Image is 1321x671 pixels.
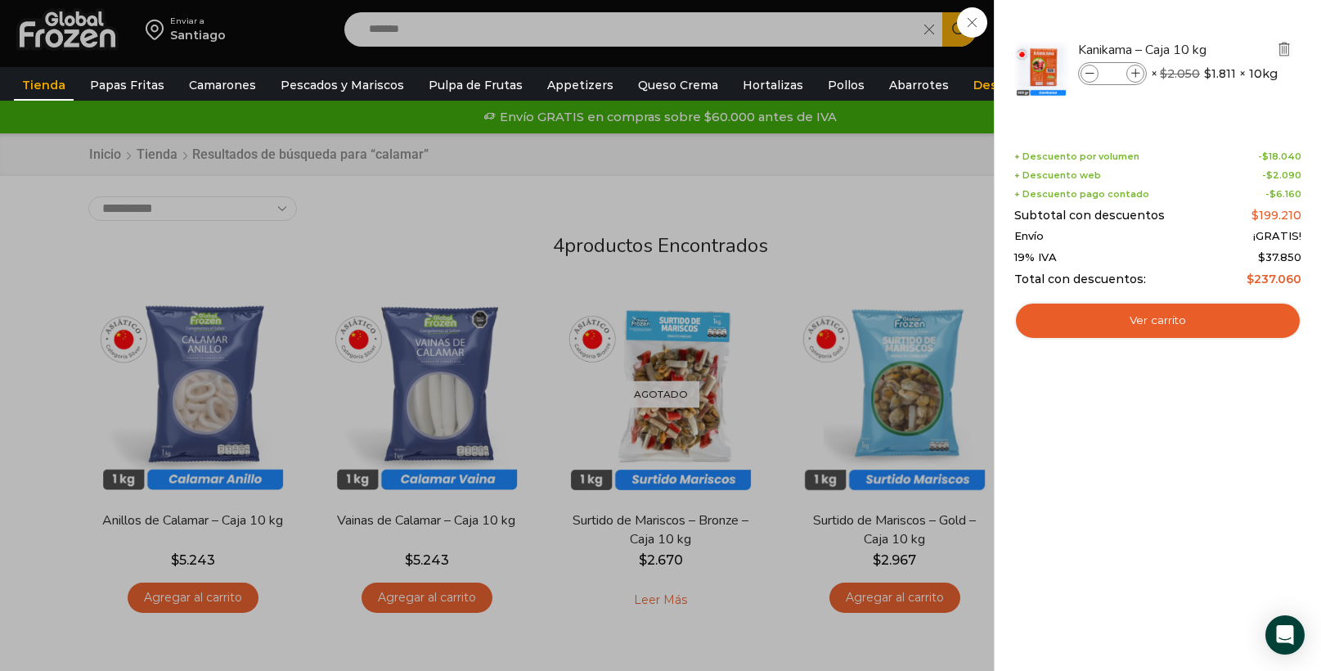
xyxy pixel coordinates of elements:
span: $ [1266,169,1273,181]
bdi: 2.090 [1266,169,1301,181]
input: Product quantity [1100,65,1125,83]
span: $ [1160,66,1167,81]
bdi: 18.040 [1262,151,1301,162]
a: Pollos [820,70,873,101]
span: $ [1204,65,1211,82]
bdi: 6.160 [1269,188,1301,200]
bdi: 199.210 [1251,208,1301,223]
a: Tienda [14,70,74,101]
span: 19% IVA [1014,251,1057,264]
span: - [1262,170,1301,181]
a: Descuentos [965,70,1057,101]
bdi: 1.811 [1204,65,1236,82]
a: Papas Fritas [82,70,173,101]
span: $ [1262,151,1269,162]
a: Kanikama – Caja 10 kg [1078,41,1273,59]
bdi: 237.060 [1247,272,1301,286]
span: Total con descuentos: [1014,272,1146,286]
span: Envío [1014,230,1044,243]
img: Eliminar Kanikama – Caja 10 kg del carrito [1277,42,1292,56]
span: × × 10kg [1151,62,1278,85]
span: - [1265,189,1301,200]
span: + Descuento por volumen [1014,151,1139,162]
span: - [1258,151,1301,162]
span: + Descuento web [1014,170,1101,181]
a: Camarones [181,70,264,101]
a: Pulpa de Frutas [420,70,531,101]
a: Hortalizas [735,70,811,101]
a: Appetizers [539,70,622,101]
span: Subtotal con descuentos [1014,209,1165,223]
div: Open Intercom Messenger [1265,615,1305,655]
a: Eliminar Kanikama – Caja 10 kg del carrito [1275,40,1293,61]
span: + Descuento pago contado [1014,189,1149,200]
bdi: 2.050 [1160,66,1200,81]
span: 37.850 [1258,250,1301,263]
a: Queso Crema [630,70,726,101]
span: $ [1247,272,1254,286]
a: Pescados y Mariscos [272,70,412,101]
span: $ [1258,250,1265,263]
span: ¡GRATIS! [1253,230,1301,243]
span: $ [1269,188,1276,200]
a: Ver carrito [1014,302,1301,340]
span: $ [1251,208,1259,223]
a: Abarrotes [881,70,957,101]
